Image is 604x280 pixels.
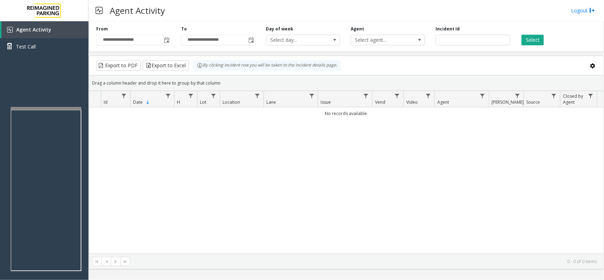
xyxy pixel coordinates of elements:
[527,99,540,105] span: Source
[571,7,595,14] a: Logout
[247,35,255,45] span: Toggle popup
[1,21,88,38] a: Agent Activity
[351,35,410,45] span: Select agent...
[436,26,460,32] label: Incident Id
[16,43,36,50] span: Test Call
[522,35,544,45] button: Select
[406,99,418,105] span: Video
[186,91,195,101] a: H Filter Menu
[375,99,385,105] span: Vend
[361,91,371,101] a: Issue Filter Menu
[321,99,331,105] span: Issue
[96,26,108,32] label: From
[119,91,129,101] a: Id Filter Menu
[491,99,524,105] span: [PERSON_NAME]
[89,107,604,120] td: No records available.
[177,99,180,105] span: H
[253,91,262,101] a: Location Filter Menu
[563,93,583,105] span: Closed by Agent
[424,91,433,101] a: Video Filter Menu
[266,99,276,105] span: Lane
[143,60,189,71] button: Export to Excel
[96,60,141,71] button: Export to PDF
[209,91,218,101] a: Lot Filter Menu
[194,60,341,71] div: By clicking Incident row you will be taken to the incident details page.
[266,26,294,32] label: Day of week
[392,91,402,101] a: Vend Filter Menu
[89,91,604,253] div: Data table
[307,91,316,101] a: Lane Filter Menu
[478,91,487,101] a: Agent Filter Menu
[589,7,595,14] img: logout
[351,26,364,32] label: Agent
[104,99,108,105] span: Id
[197,63,203,68] img: infoIcon.svg
[7,27,13,33] img: 'icon'
[549,91,559,101] a: Source Filter Menu
[513,91,522,101] a: Parker Filter Menu
[89,77,604,89] div: Drag a column header and drop it here to group by that column
[96,2,103,19] img: pageIcon
[162,35,170,45] span: Toggle popup
[16,26,51,33] span: Agent Activity
[145,99,151,105] span: Sortable
[133,99,143,105] span: Date
[134,258,597,264] kendo-pager-info: 0 - 0 of 0 items
[437,99,449,105] span: Agent
[181,26,187,32] label: To
[200,99,206,105] span: Lot
[163,91,173,101] a: Date Filter Menu
[106,2,168,19] h3: Agent Activity
[266,35,325,45] span: Select day...
[223,99,240,105] span: Location
[586,91,596,101] a: Closed by Agent Filter Menu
